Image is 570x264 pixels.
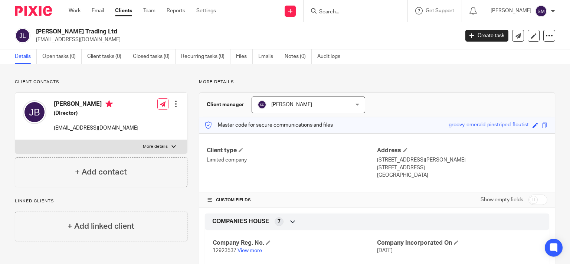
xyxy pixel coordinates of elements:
img: svg%3E [23,100,46,124]
h4: Client type [207,147,377,154]
h4: [PERSON_NAME] [54,100,138,110]
h4: Address [377,147,547,154]
p: Master code for secure communications and files [205,121,333,129]
a: View more [237,248,262,253]
a: Settings [196,7,216,14]
i: Primary [105,100,113,108]
a: Details [15,49,37,64]
p: [PERSON_NAME] [491,7,531,14]
p: [GEOGRAPHIC_DATA] [377,172,547,179]
h4: Company Incorporated On [377,239,541,247]
a: Create task [465,30,508,42]
span: COMPANIES HOUSE [212,218,269,225]
p: [STREET_ADDRESS] [377,164,547,172]
a: Closed tasks (0) [133,49,176,64]
span: Get Support [426,8,454,13]
h4: + Add linked client [68,221,134,232]
span: [DATE] [377,248,393,253]
img: svg%3E [535,5,547,17]
label: Show empty fields [481,196,523,203]
p: Client contacts [15,79,187,85]
p: More details [199,79,555,85]
h4: + Add contact [75,166,127,178]
p: [EMAIL_ADDRESS][DOMAIN_NAME] [54,124,138,132]
img: svg%3E [258,100,266,109]
a: Recurring tasks (0) [181,49,230,64]
a: Reports [167,7,185,14]
h4: Company Reg. No. [213,239,377,247]
a: Files [236,49,253,64]
h2: [PERSON_NAME] Trading Ltd [36,28,371,36]
p: Linked clients [15,198,187,204]
div: groovy-emerald-pinstriped-floutist [449,121,529,130]
a: Team [143,7,155,14]
a: Client tasks (0) [87,49,127,64]
input: Search [318,9,385,16]
a: Emails [258,49,279,64]
h5: (Director) [54,110,138,117]
a: Open tasks (0) [42,49,82,64]
p: [STREET_ADDRESS][PERSON_NAME] [377,156,547,164]
p: Limited company [207,156,377,164]
a: Email [92,7,104,14]
img: Pixie [15,6,52,16]
span: 7 [278,218,281,225]
a: Clients [115,7,132,14]
a: Work [69,7,81,14]
img: svg%3E [15,28,30,43]
a: Notes (0) [285,49,312,64]
p: [EMAIL_ADDRESS][DOMAIN_NAME] [36,36,454,43]
span: [PERSON_NAME] [271,102,312,107]
h4: CUSTOM FIELDS [207,197,377,203]
h3: Client manager [207,101,244,108]
span: 12923537 [213,248,236,253]
p: More details [143,144,168,150]
a: Audit logs [317,49,346,64]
